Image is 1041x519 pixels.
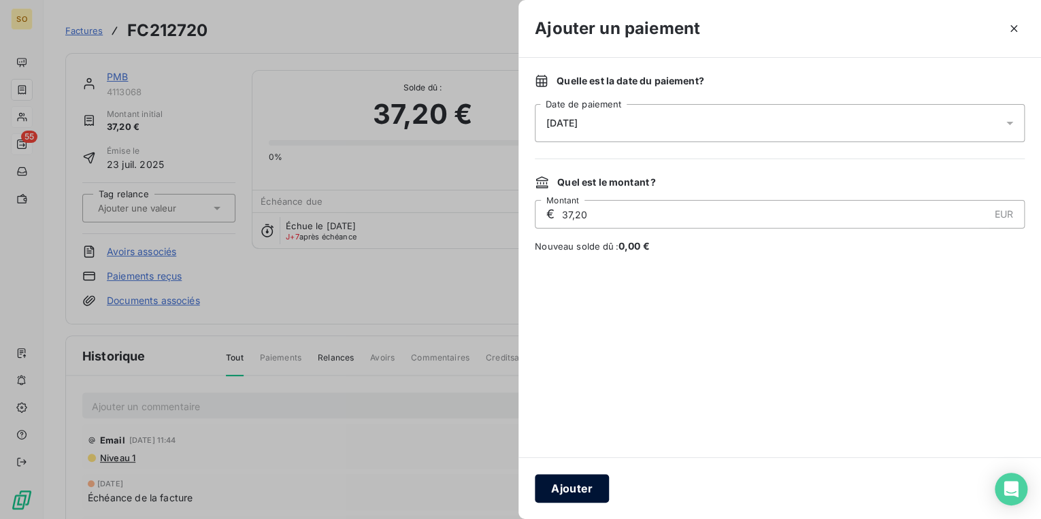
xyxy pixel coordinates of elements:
span: [DATE] [546,118,578,129]
button: Ajouter [535,474,609,503]
span: 0,00 € [618,240,650,252]
h3: Ajouter un paiement [535,16,700,41]
span: Quel est le montant ? [557,175,656,189]
span: Quelle est la date du paiement ? [557,74,704,88]
div: Open Intercom Messenger [995,473,1027,505]
span: Nouveau solde dû : [535,239,1025,253]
